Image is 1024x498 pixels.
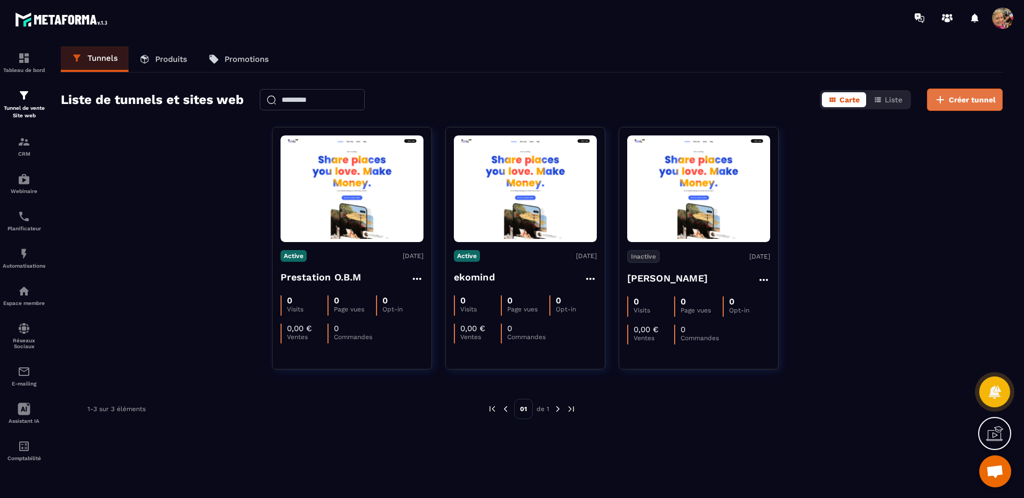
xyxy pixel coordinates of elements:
p: Ventes [634,334,674,342]
p: 0 [681,296,686,307]
p: 1-3 sur 3 éléments [87,405,146,413]
p: Opt-in [729,307,770,314]
img: accountant [18,440,30,453]
img: automations [18,247,30,260]
span: Liste [885,95,902,104]
p: Webinaire [3,188,45,194]
img: image [627,139,770,239]
button: Liste [867,92,909,107]
p: 0 [334,324,339,333]
a: automationsautomationsEspace membre [3,277,45,314]
p: Promotions [225,54,269,64]
p: Tunnels [87,53,118,63]
img: next [566,404,576,414]
a: emailemailE-mailing [3,357,45,395]
img: scheduler [18,210,30,223]
p: Tunnel de vente Site web [3,105,45,119]
img: automations [18,173,30,186]
p: 0,00 € [634,325,659,334]
p: 0 [334,295,339,306]
img: prev [501,404,510,414]
p: 0 [382,295,388,306]
p: Opt-in [382,306,423,313]
button: Carte [822,92,866,107]
a: Produits [129,46,198,72]
h4: ekomind [454,270,495,285]
a: automationsautomationsAutomatisations [3,239,45,277]
a: Promotions [198,46,279,72]
h4: Prestation O.B.M [281,270,362,285]
p: Produits [155,54,187,64]
span: Carte [839,95,860,104]
p: Planificateur [3,226,45,231]
p: 0 [507,295,513,306]
p: 0 [287,295,292,306]
p: 0 [729,296,734,307]
p: [DATE] [403,252,423,260]
img: image [281,139,423,239]
p: Page vues [681,307,723,314]
p: Page vues [507,306,549,313]
h2: Liste de tunnels et sites web [61,89,244,110]
p: de 1 [537,405,549,413]
p: 0,00 € [287,324,312,333]
span: Créer tunnel [949,94,996,105]
p: 0 [507,324,512,333]
p: Automatisations [3,263,45,269]
img: image [454,139,597,239]
p: Commandes [681,334,721,342]
img: logo [15,10,111,29]
a: formationformationTableau de bord [3,44,45,81]
p: Visits [634,307,674,314]
p: Ventes [460,333,501,341]
a: schedulerschedulerPlanificateur [3,202,45,239]
a: Assistant IA [3,395,45,432]
p: Espace membre [3,300,45,306]
img: prev [487,404,497,414]
p: Visits [287,306,327,313]
p: Page vues [334,306,376,313]
p: 01 [514,399,533,419]
img: formation [18,135,30,148]
img: social-network [18,322,30,335]
img: formation [18,89,30,102]
p: Assistant IA [3,418,45,424]
p: 0,00 € [460,324,485,333]
p: 0 [556,295,561,306]
p: Active [454,250,480,262]
a: formationformationCRM [3,127,45,165]
p: Tableau de bord [3,67,45,73]
p: CRM [3,151,45,157]
a: accountantaccountantComptabilité [3,432,45,469]
p: Opt-in [556,306,596,313]
img: automations [18,285,30,298]
p: [DATE] [576,252,597,260]
p: 0 [634,296,639,307]
p: Visits [460,306,501,313]
p: Active [281,250,307,262]
p: Inactive [627,250,660,263]
p: 0 [460,295,466,306]
a: formationformationTunnel de vente Site web [3,81,45,127]
a: Tunnels [61,46,129,72]
img: email [18,365,30,378]
p: Ventes [287,333,327,341]
a: automationsautomationsWebinaire [3,165,45,202]
p: E-mailing [3,381,45,387]
button: Créer tunnel [927,89,1003,111]
h4: [PERSON_NAME] [627,271,708,286]
img: formation [18,52,30,65]
p: Réseaux Sociaux [3,338,45,349]
div: Ouvrir le chat [979,455,1011,487]
p: [DATE] [749,253,770,260]
a: social-networksocial-networkRéseaux Sociaux [3,314,45,357]
img: next [553,404,563,414]
p: 0 [681,325,685,334]
p: Commandes [334,333,374,341]
p: Comptabilité [3,455,45,461]
p: Commandes [507,333,548,341]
